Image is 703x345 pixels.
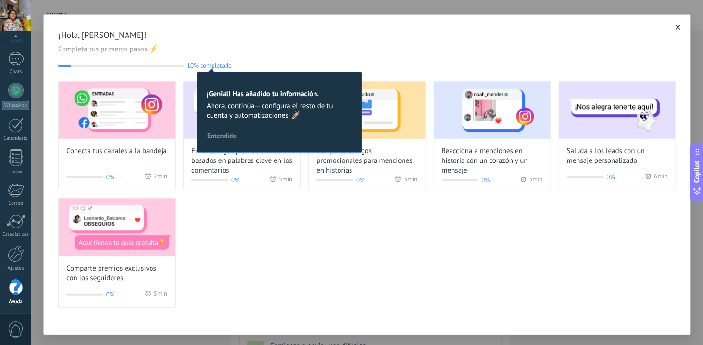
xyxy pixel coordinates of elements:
div: Chats [2,69,30,75]
span: Reacciona a menciones en historia con un corazón y un mensaje [442,147,543,175]
span: 5 min [154,290,167,299]
span: 2 min [154,172,167,182]
span: 0% [106,290,114,299]
span: 3 min [529,175,543,185]
span: 0% [106,172,114,182]
span: Saluda a los leads con un mensaje personalizado [567,147,668,166]
span: 0% [607,172,615,182]
span: Conecta tus canales a la bandeja [66,147,167,156]
span: 6 min [654,172,668,182]
div: Ayuda [2,299,30,305]
span: 0% [231,175,239,185]
span: Comparte premios exclusivos con los seguidores [66,264,167,283]
span: Comparte códigos promocionales para menciones en historias [316,147,417,175]
span: Completa tus primeros pasos ⚡ [58,45,676,54]
button: Entendido [203,128,241,143]
span: 0% [481,175,490,185]
img: React to story mentions with a heart and personalized message [434,81,551,139]
span: Copilot [692,161,702,183]
span: 0% [356,175,364,185]
img: Greet leads with a custom message (Wizard onboarding modal) [559,81,676,139]
div: Listas [2,169,30,175]
img: Share promo codes for story mentions [309,81,425,139]
div: Calendario [2,136,30,142]
span: 5 min [279,175,292,185]
h2: ¡Genial! Has añadido tu información. [207,89,352,99]
img: Connect your channels to the inbox [59,81,175,139]
span: Envía códigos promocionales basados en palabras clave en los comentarios [191,147,292,175]
span: ¡Hola, [PERSON_NAME]! [58,29,676,41]
div: Estadísticas [2,232,30,238]
img: Share exclusive rewards with followers [59,198,175,256]
div: Correo [2,200,30,207]
img: Send promo codes based on keywords in comments (Wizard onboarding modal) [184,81,300,139]
span: Entendido [207,132,237,139]
span: Ahora, continúa— configura el resto de tu cuenta y automatizaciones. 🚀 [207,101,352,121]
span: 3 min [404,175,417,185]
span: 10% completado [187,62,232,69]
div: Ajustes [2,265,30,271]
div: WhatsApp [2,101,29,110]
